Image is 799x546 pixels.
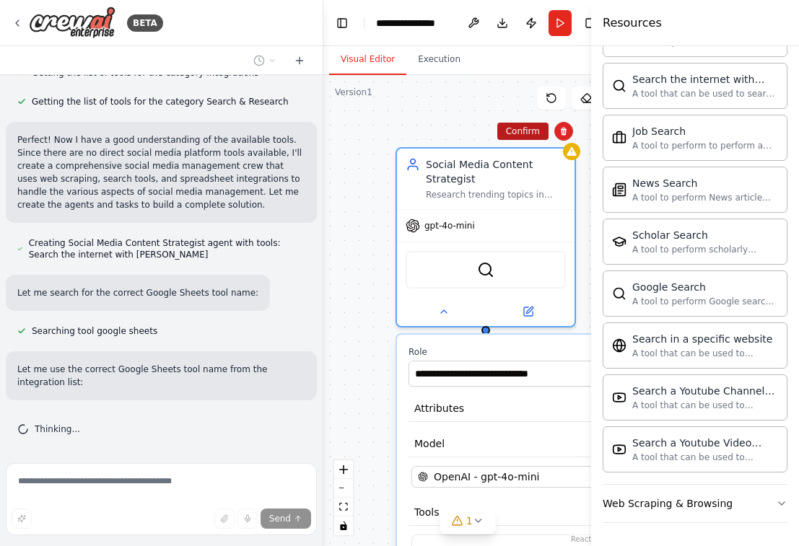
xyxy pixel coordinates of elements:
[612,338,626,353] img: WebsiteSearchTool
[612,131,626,145] img: SerplyJobSearchTool
[269,513,291,524] span: Send
[414,401,464,415] span: Attributes
[487,303,569,320] button: Open in side panel
[334,516,353,535] button: toggle interactivity
[376,16,450,30] nav: breadcrumb
[632,244,778,255] div: A tool to perform scholarly literature search with a search_query.
[603,485,787,522] button: Web Scraping & Browsing
[29,6,115,39] img: Logo
[426,157,566,186] div: Social Media Content Strategist
[334,498,353,516] button: fit view
[32,96,289,107] span: Getting the list of tools for the category Search & Research
[17,286,258,299] p: Let me search for the correct Google Sheets tool name:
[612,234,626,249] img: SerplyScholarSearchTool
[571,535,610,543] a: React Flow attribution
[261,508,311,529] button: Send
[632,280,778,294] div: Google Search
[127,14,163,32] div: BETA
[434,470,539,484] span: OpenAI - gpt-4o-mini
[288,52,311,69] button: Start a new chat
[632,436,778,450] div: Search a Youtube Video content
[214,508,235,529] button: Upload files
[35,423,80,435] span: Thinking...
[409,395,671,422] button: Attributes
[440,508,496,534] button: 1
[632,400,778,411] div: A tool that can be used to semantic search a query from a Youtube Channels content.
[409,499,671,526] button: Tools
[29,237,305,260] span: Creating Social Media Content Strategist agent with tools: Search the internet with [PERSON_NAME]
[329,45,406,75] button: Visual Editor
[17,133,305,211] p: Perfect! Now I have a good understanding of the available tools. Since there are no direct social...
[612,182,626,197] img: SerplyNewsSearchTool
[334,460,353,479] button: zoom in
[12,508,32,529] button: Improve this prompt
[580,13,601,33] button: Hide right sidebar
[414,436,445,451] span: Model
[632,88,778,100] div: A tool that can be used to search the internet with a search_query. Supports different search typ...
[497,123,549,140] button: Confirm
[466,514,473,528] span: 1
[332,13,352,33] button: Hide left sidebar
[632,140,778,151] div: A tool to perform to perform a job search in the [GEOGRAPHIC_DATA] with a search_query.
[632,124,778,138] div: Job Search
[396,147,576,327] div: Social Media Content StrategistResearch trending topics in {industry} and generate engaging conte...
[406,45,472,75] button: Execution
[612,286,626,301] img: SerplyWebSearchTool
[632,228,778,242] div: Scholar Search
[248,52,282,69] button: Switch to previous chat
[612,79,626,93] img: SerperDevTool
[612,390,626,405] img: YoutubeChannelSearchTool
[632,72,778,87] div: Search the internet with Serper
[414,505,440,519] span: Tools
[632,332,778,346] div: Search in a specific website
[237,508,258,529] button: Click to speak your automation idea
[603,496,733,511] div: Web Scraping & Browsing
[612,442,626,457] img: YoutubeVideoSearchTool
[409,346,671,358] label: Role
[17,363,305,389] p: Let me use the correct Google Sheets tool name from the integration list:
[477,261,494,278] img: SerperDevTool
[632,384,778,398] div: Search a Youtube Channels content
[554,122,573,141] button: Delete node
[603,14,662,32] h4: Resources
[334,460,353,535] div: React Flow controls
[409,431,671,457] button: Model
[411,466,668,488] button: OpenAI - gpt-4o-mini
[335,87,372,98] div: Version 1
[424,220,475,232] span: gpt-4o-mini
[32,325,157,337] span: Searching tool google sheets
[632,192,778,203] div: A tool to perform News article search with a search_query.
[632,176,778,190] div: News Search
[632,348,778,359] div: A tool that can be used to semantic search a query from a specific URL content.
[632,296,778,307] div: A tool to perform Google search with a search_query.
[334,479,353,498] button: zoom out
[632,452,778,463] div: A tool that can be used to semantic search a query from a Youtube Video content.
[426,189,566,201] div: Research trending topics in {industry} and generate engaging content ideas that align with curren...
